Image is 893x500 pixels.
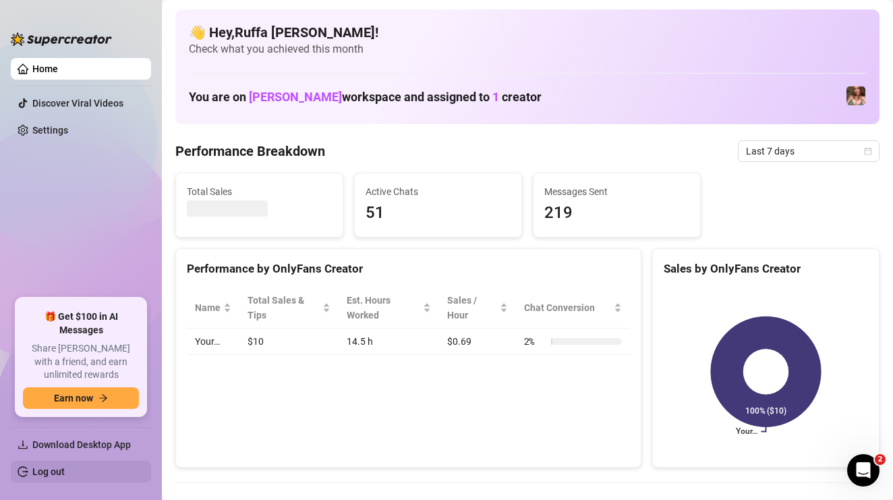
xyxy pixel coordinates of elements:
[366,184,511,199] span: Active Chats
[23,342,139,382] span: Share [PERSON_NAME] with a friend, and earn unlimited rewards
[746,141,871,161] span: Last 7 days
[248,293,320,323] span: Total Sales & Tips
[187,329,239,355] td: Your…
[439,287,516,329] th: Sales / Hour
[249,90,342,104] span: [PERSON_NAME]
[239,287,339,329] th: Total Sales & Tips
[175,142,325,161] h4: Performance Breakdown
[875,454,886,465] span: 2
[447,293,497,323] span: Sales / Hour
[32,63,58,74] a: Home
[187,287,239,329] th: Name
[54,393,93,404] span: Earn now
[516,287,630,329] th: Chat Conversion
[18,439,28,450] span: download
[32,439,131,450] span: Download Desktop App
[544,200,689,226] span: 219
[189,90,542,105] h1: You are on workspace and assigned to creator
[195,300,221,315] span: Name
[366,200,511,226] span: 51
[664,260,868,278] div: Sales by OnlyFans Creator
[187,260,630,278] div: Performance by OnlyFans Creator
[846,86,865,105] img: Your
[735,427,757,437] text: Your…
[32,466,65,477] a: Log out
[189,42,866,57] span: Check what you achieved this month
[23,387,139,409] button: Earn nowarrow-right
[864,147,872,155] span: calendar
[187,184,332,199] span: Total Sales
[524,300,611,315] span: Chat Conversion
[544,184,689,199] span: Messages Sent
[32,125,68,136] a: Settings
[439,329,516,355] td: $0.69
[239,329,339,355] td: $10
[847,454,880,487] iframe: Intercom live chat
[492,90,499,104] span: 1
[98,393,108,403] span: arrow-right
[347,293,420,323] div: Est. Hours Worked
[32,98,123,109] a: Discover Viral Videos
[189,23,866,42] h4: 👋 Hey, Ruffa [PERSON_NAME] !
[11,32,112,46] img: logo-BBDzfeDw.svg
[524,334,546,349] span: 2 %
[23,310,139,337] span: 🎁 Get $100 in AI Messages
[339,329,439,355] td: 14.5 h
